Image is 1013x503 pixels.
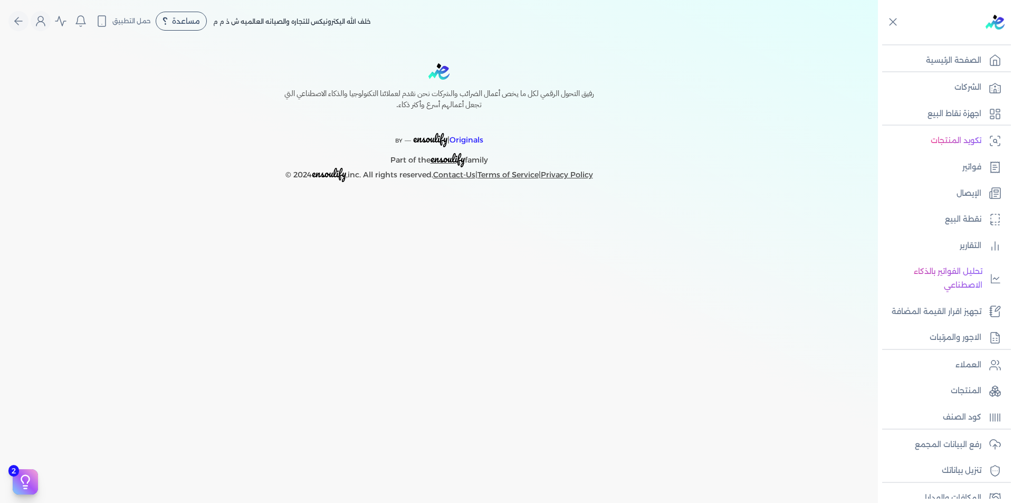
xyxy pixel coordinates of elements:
[431,155,465,165] a: ensoulify
[915,438,981,452] p: رفع البيانات المجمع
[541,170,593,179] a: Privacy Policy
[405,135,411,141] sup: __
[428,63,450,80] img: logo
[878,50,1007,72] a: الصفحة الرئيسية
[213,17,371,25] span: خلف الله اليكترونيكس للتجاره والصيانه العالميه ش ذ م م
[477,170,539,179] a: Terms of Service
[878,235,1007,257] a: التقارير
[878,77,1007,99] a: الشركات
[395,137,403,144] span: BY
[878,208,1007,231] a: نقطة البيع
[431,150,465,167] span: ensoulify
[962,160,981,174] p: فواتير
[928,107,981,121] p: اجهزة نقاط البيع
[13,469,38,495] button: 2
[878,130,1007,152] a: تكويد المنتجات
[930,331,981,345] p: الاجور والمرتبات
[878,156,1007,178] a: فواتير
[878,380,1007,402] a: المنتجات
[878,434,1007,456] a: رفع البيانات المجمع
[945,213,981,226] p: نقطة البيع
[878,103,1007,125] a: اجهزة نقاط البيع
[156,12,207,31] div: مساعدة
[943,411,981,424] p: كود الصنف
[955,358,981,372] p: العملاء
[262,167,616,182] p: © 2024 ,inc. All rights reserved. | |
[878,301,1007,323] a: تجهيز اقرار القيمة المضافة
[960,239,981,253] p: التقارير
[926,54,981,68] p: الصفحة الرئيسية
[942,464,981,478] p: تنزيل بياناتك
[262,148,616,167] p: Part of the family
[931,134,981,148] p: تكويد المنتجات
[8,465,19,477] span: 2
[433,170,475,179] a: Contact-Us
[878,327,1007,349] a: الاجور والمرتبات
[986,15,1005,30] img: logo
[878,261,1007,296] a: تحليل الفواتير بالذكاء الاصطناعي
[957,187,981,201] p: الإيصال
[112,16,151,26] span: حمل التطبيق
[262,119,616,148] p: |
[878,460,1007,482] a: تنزيل بياناتك
[450,135,483,145] span: Originals
[878,354,1007,376] a: العملاء
[413,130,447,147] span: ensoulify
[892,305,981,319] p: تجهيز اقرار القيمة المضافة
[312,165,346,182] span: ensoulify
[878,183,1007,205] a: الإيصال
[172,17,200,25] span: مساعدة
[93,12,154,30] button: حمل التطبيق
[883,265,982,292] p: تحليل الفواتير بالذكاء الاصطناعي
[262,88,616,111] h6: رفيق التحول الرقمي لكل ما يخص أعمال الضرائب والشركات نحن نقدم لعملائنا التكنولوجيا والذكاء الاصطن...
[878,406,1007,429] a: كود الصنف
[951,384,981,398] p: المنتجات
[954,81,981,94] p: الشركات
